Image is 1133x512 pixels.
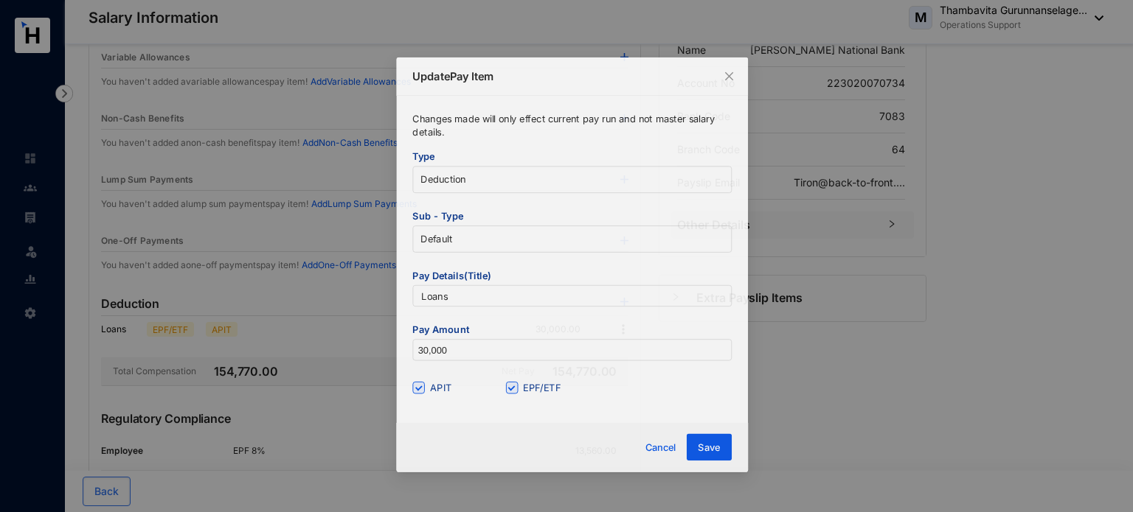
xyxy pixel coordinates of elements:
[635,441,691,471] button: Cancel
[393,338,740,362] input: Amount
[406,382,441,399] span: APIT
[392,131,741,149] span: Type
[401,152,732,175] span: Deduction
[392,320,741,337] span: Pay Amount
[392,261,741,278] span: Pay Details(Title)
[691,441,741,470] button: Save
[732,45,744,57] span: close
[646,448,680,464] span: Cancel
[392,42,741,60] p: Update Pay Item
[704,449,728,463] span: Save
[730,43,746,59] button: Close
[401,217,732,239] span: Default
[392,196,741,214] span: Sub - Type
[392,90,741,131] p: Changes made will only effect current pay run and not master salary details.
[507,382,560,399] span: EPF/ETF
[392,278,741,302] input: Pay item title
